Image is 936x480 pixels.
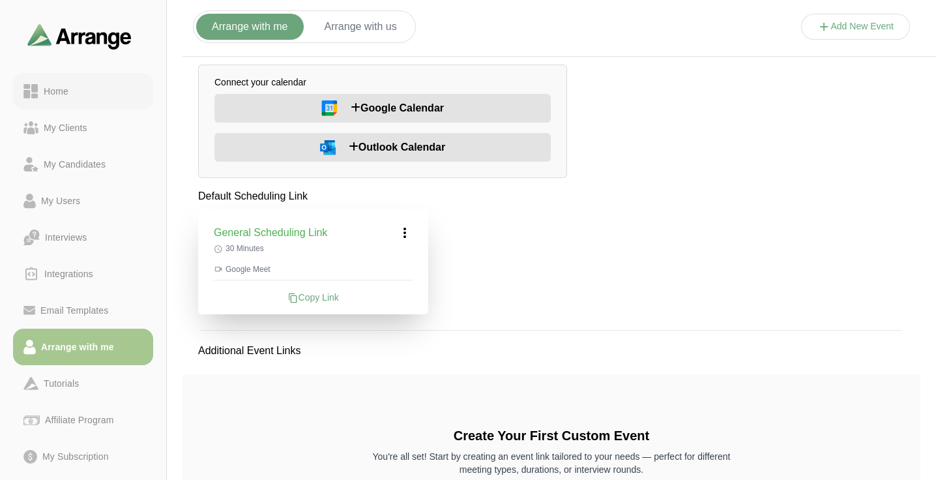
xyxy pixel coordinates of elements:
[36,193,85,209] div: My Users
[13,365,153,402] a: Tutorials
[214,291,413,304] div: Copy Link
[40,230,92,245] div: Interviews
[13,73,153,110] a: Home
[38,376,84,391] div: Tutorials
[349,140,445,155] span: Outlook Calendar
[36,339,119,355] div: Arrange with me
[13,256,153,292] a: Integrations
[13,292,153,329] a: Email Templates
[214,94,551,123] button: Google Calendar
[13,402,153,438] a: Affiliate Program
[198,188,428,204] p: Default Scheduling Link
[13,146,153,183] a: My Candidates
[13,219,153,256] a: Interviews
[40,412,119,428] div: Affiliate Program
[39,266,98,282] div: Integrations
[364,427,739,445] h2: Create Your First Custom Event
[35,303,113,318] div: Email Templates
[13,110,153,146] a: My Clients
[214,243,413,254] p: 30 Minutes
[364,450,739,476] p: You're all set! Start by creating an event link tailored to your needs — perfect for different me...
[37,449,114,464] div: My Subscription
[13,438,153,475] a: My Subscription
[38,83,74,99] div: Home
[38,120,93,136] div: My Clients
[214,264,413,275] p: Google Meet
[214,76,551,89] p: Connect your calendar
[38,157,111,172] div: My Candidates
[183,327,316,374] p: Additional Event Links
[801,14,911,40] button: Add New Event
[27,23,132,49] img: arrangeai-name-small-logo.4d2b8aee.svg
[214,225,327,241] h3: General Scheduling Link
[309,14,413,40] button: Arrange with us
[214,133,551,162] button: Outlook Calendar
[196,14,304,40] button: Arrange with me
[351,100,444,116] span: Google Calendar
[13,329,153,365] a: Arrange with me
[13,183,153,219] a: My Users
